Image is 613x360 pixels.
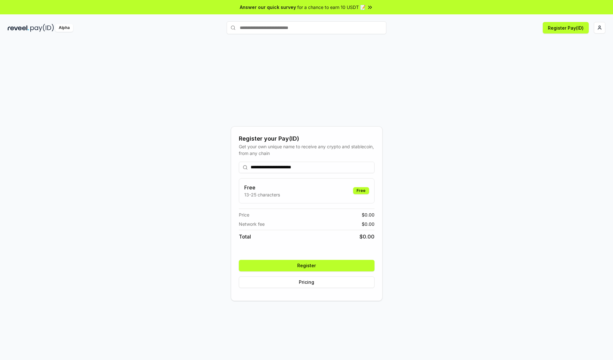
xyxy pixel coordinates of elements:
[244,191,280,198] p: 13-25 characters
[362,221,375,227] span: $ 0.00
[30,24,54,32] img: pay_id
[239,260,375,271] button: Register
[239,134,375,143] div: Register your Pay(ID)
[297,4,366,11] span: for a chance to earn 10 USDT 📝
[239,143,375,157] div: Get your own unique name to receive any crypto and stablecoin, from any chain
[240,4,296,11] span: Answer our quick survey
[359,233,375,240] span: $ 0.00
[239,276,375,288] button: Pricing
[362,211,375,218] span: $ 0.00
[8,24,29,32] img: reveel_dark
[244,184,280,191] h3: Free
[55,24,73,32] div: Alpha
[543,22,589,33] button: Register Pay(ID)
[239,211,249,218] span: Price
[239,221,265,227] span: Network fee
[353,187,369,194] div: Free
[239,233,251,240] span: Total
